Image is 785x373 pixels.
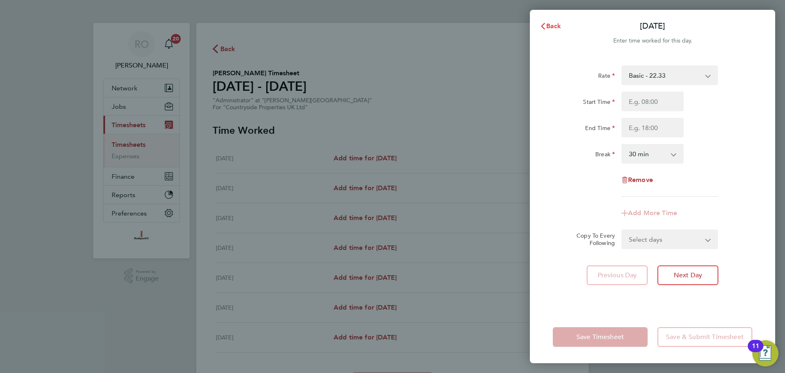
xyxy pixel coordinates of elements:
button: Next Day [657,265,718,285]
p: [DATE] [640,20,665,32]
div: 11 [752,346,759,357]
input: E.g. 08:00 [621,92,684,111]
div: Enter time worked for this day. [530,36,775,46]
button: Remove [621,177,653,183]
button: Back [532,18,570,34]
label: Copy To Every Following [570,232,615,247]
span: Remove [628,176,653,184]
label: Start Time [583,98,615,108]
label: End Time [585,124,615,134]
label: Break [595,151,615,160]
span: Back [546,22,561,30]
label: Rate [598,72,615,82]
span: Next Day [674,271,702,279]
button: Open Resource Center, 11 new notifications [752,340,778,366]
input: E.g. 18:00 [621,118,684,137]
